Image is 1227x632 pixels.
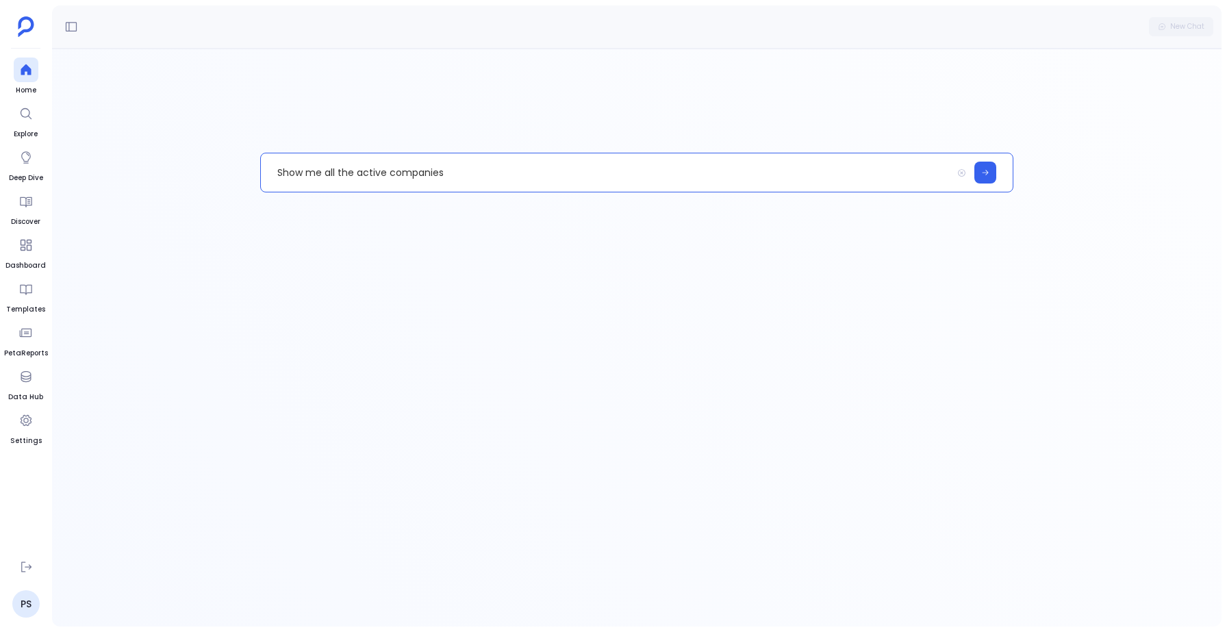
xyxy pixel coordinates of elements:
[11,189,40,227] a: Discover
[18,16,34,37] img: petavue logo
[14,101,38,140] a: Explore
[11,216,40,227] span: Discover
[6,277,45,315] a: Templates
[6,304,45,315] span: Templates
[9,173,43,184] span: Deep Dive
[10,435,42,446] span: Settings
[5,260,46,271] span: Dashboard
[12,590,40,618] a: PS
[8,392,43,403] span: Data Hub
[4,348,48,359] span: PetaReports
[9,145,43,184] a: Deep Dive
[261,155,952,190] p: Show me all the active companies
[4,320,48,359] a: PetaReports
[14,85,38,96] span: Home
[14,129,38,140] span: Explore
[14,58,38,96] a: Home
[8,364,43,403] a: Data Hub
[10,408,42,446] a: Settings
[5,233,46,271] a: Dashboard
